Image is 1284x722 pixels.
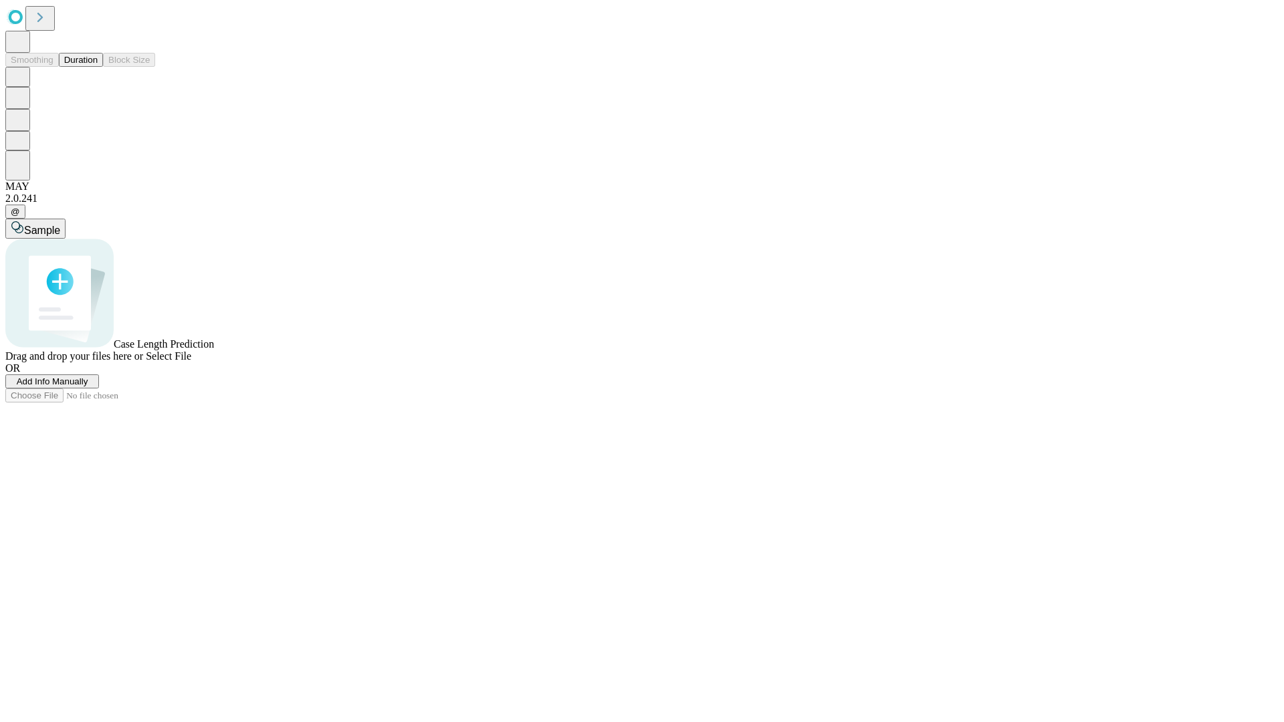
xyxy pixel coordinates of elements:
[103,53,155,67] button: Block Size
[5,193,1279,205] div: 2.0.241
[5,219,66,239] button: Sample
[146,350,191,362] span: Select File
[5,374,99,388] button: Add Info Manually
[17,376,88,386] span: Add Info Manually
[5,350,143,362] span: Drag and drop your files here or
[11,207,20,217] span: @
[5,362,20,374] span: OR
[24,225,60,236] span: Sample
[59,53,103,67] button: Duration
[5,53,59,67] button: Smoothing
[5,180,1279,193] div: MAY
[114,338,214,350] span: Case Length Prediction
[5,205,25,219] button: @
